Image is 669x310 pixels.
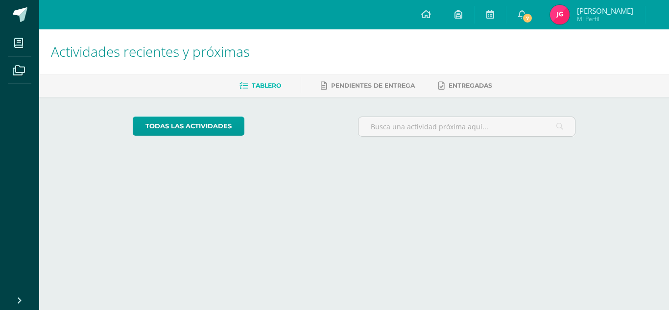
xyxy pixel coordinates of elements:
a: Tablero [239,78,281,94]
span: Pendientes de entrega [331,82,415,89]
a: Pendientes de entrega [321,78,415,94]
a: todas las Actividades [133,117,244,136]
a: Entregadas [438,78,492,94]
input: Busca una actividad próxima aquí... [358,117,575,136]
span: 7 [522,13,533,24]
span: Actividades recientes y próximas [51,42,250,61]
span: [PERSON_NAME] [577,6,633,16]
span: Mi Perfil [577,15,633,23]
img: ad473004637a0967333ac9e738f9cc2d.png [550,5,570,24]
span: Tablero [252,82,281,89]
span: Entregadas [449,82,492,89]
